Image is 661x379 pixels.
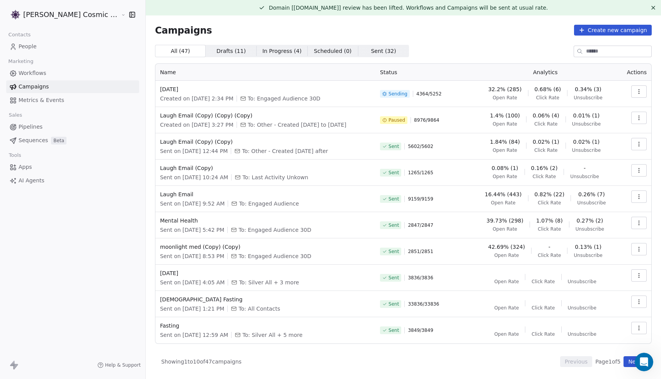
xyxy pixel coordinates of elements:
[239,200,299,207] span: To: Engaged Audience
[388,248,399,255] span: Sent
[533,173,556,180] span: Click Rate
[216,47,246,55] span: Drafts ( 11 )
[155,64,375,81] th: Name
[160,243,371,251] span: moonlight med (Copy) (Copy)
[161,358,242,365] span: Showing 1 to 10 of 47 campaigns
[239,305,280,313] span: To: All Contacts
[388,170,399,176] span: Sent
[568,305,596,311] span: Unsubscribe
[64,260,91,266] span: Messages
[578,190,605,198] span: 0.26% (7)
[19,83,49,91] span: Campaigns
[123,260,135,266] span: Help
[9,8,115,21] button: [PERSON_NAME] Cosmic Academy LLP
[160,164,371,172] span: Laugh Email (Copy)
[19,136,48,144] span: Sequences
[595,358,620,365] span: Page 1 of 5
[538,226,561,232] span: Click Rate
[19,69,46,77] span: Workflows
[538,252,561,258] span: Click Rate
[538,200,561,206] span: Click Rate
[414,117,439,123] span: 8976 / 9864
[248,121,346,129] span: To: Other - Created Jul 23 to Dec 23
[6,67,139,80] a: Workflows
[314,47,352,55] span: Scheduled ( 0 )
[23,10,119,20] span: [PERSON_NAME] Cosmic Academy LLP
[160,173,228,181] span: Sent on [DATE] 10:24 AM
[160,331,228,339] span: Sent on [DATE] 12:59 AM
[408,248,433,255] span: 2851 / 2851
[242,173,308,181] span: To: Last Activity Unkown
[535,85,561,93] span: 0.68% (6)
[494,331,519,337] span: Open Rate
[5,56,37,67] span: Marketing
[492,173,517,180] span: Open Rate
[45,12,60,28] img: Profile image for Mrinal
[533,112,559,119] span: 0.06% (4)
[492,121,517,127] span: Open Rate
[492,147,517,153] span: Open Rate
[160,305,224,313] span: Sent on [DATE] 1:21 PM
[492,95,517,101] span: Open Rate
[388,301,399,307] span: Sent
[160,217,371,224] span: Mental Health
[472,64,619,81] th: Analytics
[239,279,299,286] span: To: Silver All + 3 more
[577,200,606,206] span: Unsubscribe
[19,177,44,185] span: AI Agents
[388,222,399,228] span: Sent
[160,279,225,286] span: Sent on [DATE] 4:05 AM
[239,226,311,234] span: To: Engaged Audience 30D
[534,147,557,153] span: Click Rate
[160,112,371,119] span: Laugh Email (Copy) (Copy) (Copy)
[485,190,521,198] span: 16.44% (443)
[408,222,433,228] span: 2847 / 2847
[15,12,31,28] img: Profile image for Siddarth
[160,269,371,277] span: [DATE]
[388,117,405,123] span: Paused
[536,217,563,224] span: 1.07% (8)
[570,173,599,180] span: Unsubscribe
[488,85,522,93] span: 32.2% (285)
[388,196,399,202] span: Sent
[532,331,555,337] span: Click Rate
[16,97,139,105] div: Recent message
[160,121,233,129] span: Created on [DATE] 3:27 PM
[494,279,519,285] span: Open Rate
[408,275,433,281] span: 3836 / 3836
[6,161,139,173] a: Apps
[635,353,653,371] iframe: Intercom live chat
[624,356,646,367] button: Next
[408,196,433,202] span: 9159 / 9159
[160,95,233,102] span: Created on [DATE] 2:34 PM
[160,296,371,303] span: [DEMOGRAPHIC_DATA] Fasting
[531,164,558,172] span: 0.16% (2)
[15,68,139,81] p: How can we help?
[532,305,555,311] span: Click Rate
[105,362,141,368] span: Help & Support
[15,55,139,68] p: Hi SUMIT 👋
[19,123,43,131] span: Pipelines
[388,143,399,150] span: Sent
[6,121,139,133] a: Pipelines
[416,91,441,97] span: 4364 / 5252
[574,252,602,258] span: Unsubscribe
[51,137,66,144] span: Beta
[160,147,228,155] span: Sent on [DATE] 12:44 PM
[160,322,371,330] span: Fasting
[8,91,147,131] div: Recent messageProfile image for HarinderI am checking this with the team and get back shortly.[PE...
[6,134,139,147] a: SequencesBeta
[97,362,141,368] a: Help & Support
[155,25,212,36] span: Campaigns
[34,117,79,125] div: [PERSON_NAME]
[575,243,601,251] span: 0.13% (1)
[572,121,601,127] span: Unsubscribe
[269,5,548,11] span: Domain [[DOMAIN_NAME]] review has been lifted. Workflows and Campaigns will be sent at usual rate.
[486,217,523,224] span: 39.73% (298)
[5,29,34,41] span: Contacts
[19,96,64,104] span: Metrics & Events
[533,138,559,146] span: 0.02% (1)
[536,95,559,101] span: Click Rate
[239,252,311,260] span: To: Engaged Audience 30D
[16,109,31,124] img: Profile image for Harinder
